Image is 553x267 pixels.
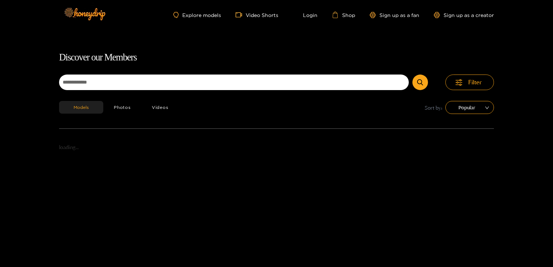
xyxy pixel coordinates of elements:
a: Video Shorts [236,12,278,18]
button: Submit Search [412,75,428,90]
button: Photos [103,101,141,114]
button: Videos [141,101,179,114]
span: video-camera [236,12,246,18]
a: Explore models [173,12,221,18]
div: sort [445,101,494,114]
button: Filter [445,75,494,90]
span: Popular [451,102,488,113]
h1: Discover our Members [59,50,494,65]
a: Login [293,12,317,18]
a: Shop [332,12,355,18]
a: Sign up as a fan [370,12,419,18]
p: loading... [59,143,494,152]
span: Filter [468,78,482,86]
button: Models [59,101,103,114]
a: Sign up as a creator [434,12,494,18]
span: Sort by: [425,103,442,112]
